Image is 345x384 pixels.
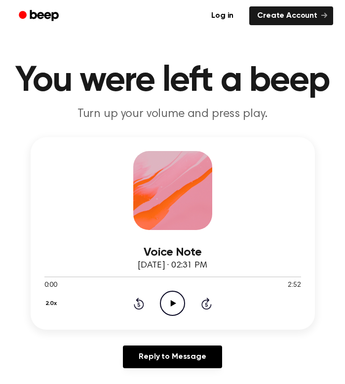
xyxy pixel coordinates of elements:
a: Log in [201,4,243,27]
a: Beep [12,6,68,26]
h3: Voice Note [44,246,301,259]
p: Turn up your volume and press play. [12,107,333,121]
a: Create Account [249,6,333,25]
a: Reply to Message [123,346,222,368]
span: 2:52 [288,280,301,291]
span: 0:00 [44,280,57,291]
span: [DATE] · 02:31 PM [138,261,207,270]
h1: You were left a beep [12,63,333,99]
button: 2.0x [44,295,61,312]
